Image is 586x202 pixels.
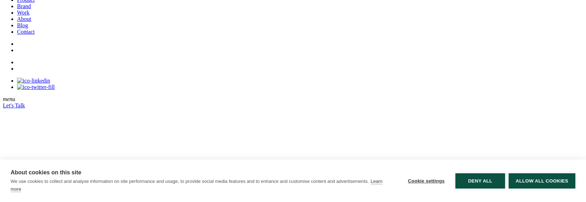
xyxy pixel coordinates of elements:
[11,179,369,184] p: We use cookies to collect and analyse information on site performance and usage, to provide socia...
[17,10,29,16] a: Work
[17,78,50,84] img: ico-linkedin
[401,173,452,189] button: Cookie settings
[11,169,81,175] strong: About cookies on this site
[17,84,55,90] img: ico-twitter-fill
[3,102,25,108] a: Let's Talk
[17,16,31,22] a: About
[3,96,15,102] em: menu
[17,22,28,28] a: Blog
[455,173,505,189] button: Deny all
[17,29,35,35] a: Contact
[17,3,31,9] a: Brand
[509,173,575,189] button: Allow all cookies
